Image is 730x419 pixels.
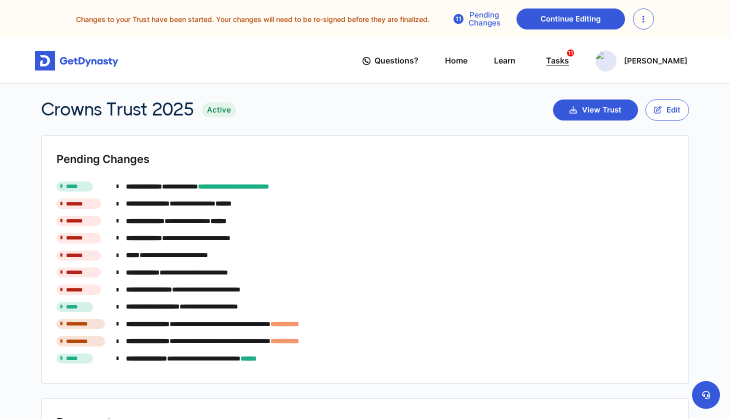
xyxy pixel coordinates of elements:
button: Person[PERSON_NAME] [595,50,687,71]
div: Changes to your Trust have been started. Your changes will need to be re-signed before they are f... [8,8,721,29]
div: Tasks [546,51,569,70]
img: Get started for free with Dynasty Trust Company [35,51,118,71]
div: Pending Changes [446,11,508,27]
p: [PERSON_NAME] [624,57,687,65]
img: Person [595,51,621,59]
span: Active [202,102,236,118]
div: Crowns Trust 2025 [41,99,236,120]
a: Home [445,46,467,75]
span: Questions? [374,51,418,70]
button: View Trust [553,99,638,120]
button: Edit [645,99,689,120]
button: Pending Changes [445,8,508,29]
span: Pending Changes [56,152,149,166]
a: Tasks11 [542,46,569,75]
a: Questions? [362,46,418,75]
a: Learn [494,46,515,75]
a: Continue Editing [516,8,625,29]
span: 11 [567,49,574,56]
